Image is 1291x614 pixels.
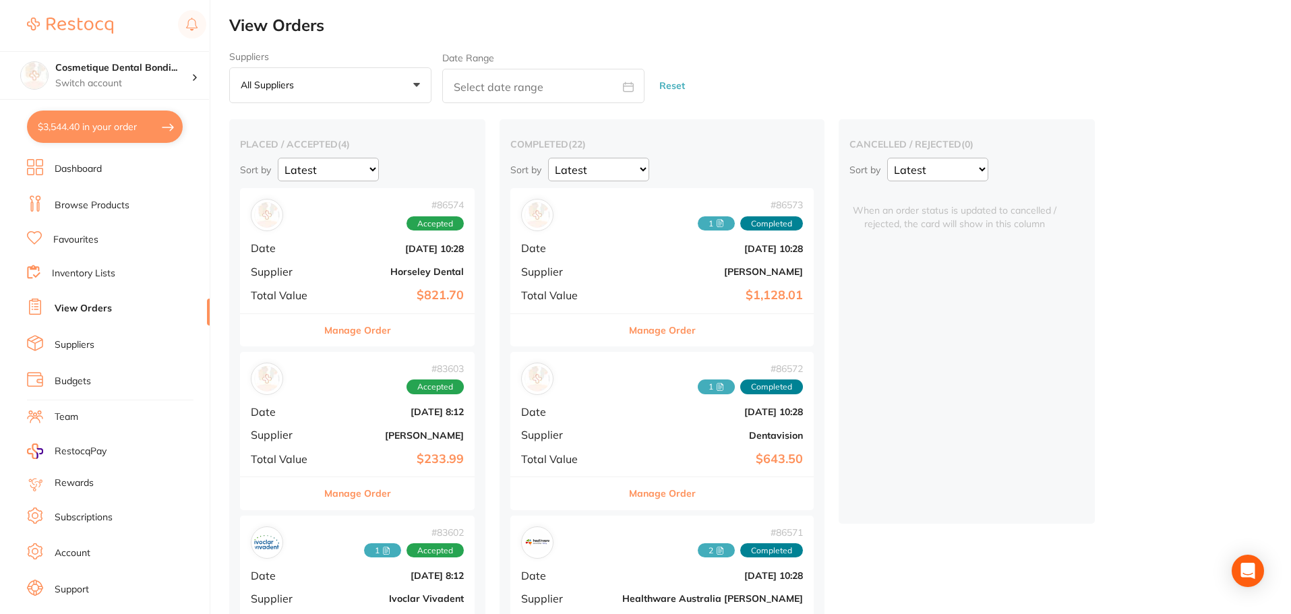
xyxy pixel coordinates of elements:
[55,61,191,75] h4: Cosmetique Dental Bondi Junction
[329,243,464,254] b: [DATE] 10:28
[251,570,318,582] span: Date
[240,188,475,346] div: Horseley Dental#86574AcceptedDate[DATE] 10:28SupplierHorseley DentalTotal Value$821.70Manage Order
[510,138,814,150] h2: completed ( 22 )
[27,18,113,34] img: Restocq Logo
[240,138,475,150] h2: placed / accepted ( 4 )
[521,429,611,441] span: Supplier
[27,10,113,41] a: Restocq Logo
[329,266,464,277] b: Horseley Dental
[229,67,431,104] button: All suppliers
[55,199,129,212] a: Browse Products
[629,314,696,346] button: Manage Order
[521,453,611,465] span: Total Value
[1232,555,1264,587] div: Open Intercom Messenger
[521,592,611,605] span: Supplier
[329,452,464,466] b: $233.99
[364,527,464,538] span: # 83602
[698,363,803,374] span: # 86572
[655,68,689,104] button: Reset
[55,547,90,560] a: Account
[407,379,464,394] span: Accepted
[251,592,318,605] span: Supplier
[740,379,803,394] span: Completed
[251,289,318,301] span: Total Value
[324,314,391,346] button: Manage Order
[629,477,696,510] button: Manage Order
[622,243,803,254] b: [DATE] 10:28
[55,375,91,388] a: Budgets
[55,511,113,524] a: Subscriptions
[329,570,464,581] b: [DATE] 8:12
[241,79,299,91] p: All suppliers
[251,406,318,418] span: Date
[849,164,880,176] p: Sort by
[251,242,318,254] span: Date
[55,583,89,596] a: Support
[698,543,735,558] span: Received
[407,363,464,374] span: # 83603
[27,443,43,459] img: RestocqPay
[698,199,803,210] span: # 86573
[622,593,803,604] b: Healthware Australia [PERSON_NAME]
[329,593,464,604] b: Ivoclar Vivadent
[329,430,464,441] b: [PERSON_NAME]
[21,62,48,89] img: Cosmetique Dental Bondi Junction
[740,216,803,231] span: Completed
[698,216,735,231] span: Received
[524,530,550,555] img: Healthware Australia Ridley
[524,366,550,392] img: Dentavision
[329,288,464,303] b: $821.70
[329,406,464,417] b: [DATE] 8:12
[53,233,98,247] a: Favourites
[849,138,1084,150] h2: cancelled / rejected ( 0 )
[240,164,271,176] p: Sort by
[55,302,112,315] a: View Orders
[442,69,644,103] input: Select date range
[364,543,401,558] span: Received
[55,77,191,90] p: Switch account
[622,288,803,303] b: $1,128.01
[407,199,464,210] span: # 86574
[622,266,803,277] b: [PERSON_NAME]
[55,162,102,176] a: Dashboard
[324,477,391,510] button: Manage Order
[521,242,611,254] span: Date
[254,366,280,392] img: Henry Schein Halas
[229,16,1291,35] h2: View Orders
[52,267,115,280] a: Inventory Lists
[229,51,431,62] label: Suppliers
[407,216,464,231] span: Accepted
[55,445,107,458] span: RestocqPay
[251,429,318,441] span: Supplier
[622,430,803,441] b: Dentavision
[55,338,94,352] a: Suppliers
[510,164,541,176] p: Sort by
[442,53,494,63] label: Date Range
[55,477,94,490] a: Rewards
[521,266,611,278] span: Supplier
[698,527,803,538] span: # 86571
[622,570,803,581] b: [DATE] 10:28
[521,406,611,418] span: Date
[254,530,280,555] img: Ivoclar Vivadent
[698,379,735,394] span: Received
[251,453,318,465] span: Total Value
[27,111,183,143] button: $3,544.40 in your order
[251,266,318,278] span: Supplier
[27,443,107,459] a: RestocqPay
[407,543,464,558] span: Accepted
[521,570,611,582] span: Date
[740,543,803,558] span: Completed
[622,406,803,417] b: [DATE] 10:28
[849,188,1060,231] span: When an order status is updated to cancelled / rejected, the card will show in this column
[55,410,78,424] a: Team
[240,352,475,510] div: Henry Schein Halas#83603AcceptedDate[DATE] 8:12Supplier[PERSON_NAME]Total Value$233.99Manage Order
[521,289,611,301] span: Total Value
[524,202,550,228] img: Henry Schein Halas
[622,452,803,466] b: $643.50
[254,202,280,228] img: Horseley Dental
